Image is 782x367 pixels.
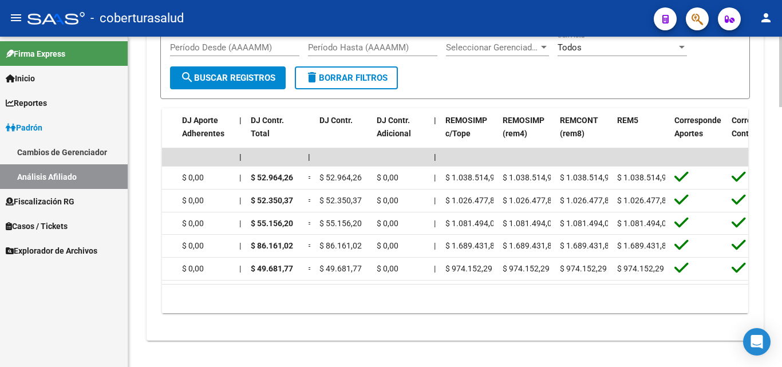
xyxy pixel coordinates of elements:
[182,219,204,228] span: $ 0,00
[617,241,671,250] span: $ 1.689.431,84
[308,241,313,250] span: =
[445,264,492,273] span: $ 974.152,29
[251,196,293,205] span: $ 52.350,37
[251,173,293,182] span: $ 52.964,26
[180,70,194,84] mat-icon: search
[239,264,241,273] span: |
[441,108,498,159] datatable-header-cell: REMOSIMP c/Tope
[6,48,65,60] span: Firma Express
[182,173,204,182] span: $ 0,00
[308,264,313,273] span: =
[295,66,398,89] button: Borrar Filtros
[6,195,74,208] span: Fiscalización RG
[305,70,319,84] mat-icon: delete
[617,264,664,273] span: $ 974.152,29
[429,108,441,159] datatable-header-cell: |
[6,72,35,85] span: Inicio
[372,108,429,159] datatable-header-cell: DJ Contr. Adicional
[445,173,499,182] span: $ 1.038.514,93
[434,219,436,228] span: |
[434,196,436,205] span: |
[503,116,544,138] span: REMOSIMP (rem4)
[617,196,671,205] span: $ 1.026.477,88
[503,241,556,250] span: $ 1.689.431,84
[503,173,556,182] span: $ 1.038.514,93
[251,241,293,250] span: $ 86.161,02
[182,116,224,138] span: DJ Aporte Adherentes
[743,328,771,356] div: Open Intercom Messenger
[319,196,362,205] span: $ 52.350,37
[732,116,779,138] span: Corresponde Contr.
[377,219,398,228] span: $ 0,00
[251,264,293,273] span: $ 49.681,77
[377,264,398,273] span: $ 0,00
[319,219,362,228] span: $ 55.156,20
[503,264,550,273] span: $ 974.152,29
[434,152,436,161] span: |
[445,196,499,205] span: $ 1.026.477,88
[560,219,614,228] span: $ 1.081.494,04
[674,116,721,138] span: Corresponde Aportes
[6,244,97,257] span: Explorador de Archivos
[9,11,23,25] mat-icon: menu
[503,219,556,228] span: $ 1.081.494,04
[377,116,411,138] span: DJ Contr. Adicional
[6,220,68,232] span: Casos / Tickets
[617,116,638,125] span: REM5
[235,108,246,159] datatable-header-cell: |
[434,116,436,125] span: |
[182,241,204,250] span: $ 0,00
[434,264,436,273] span: |
[670,108,727,159] datatable-header-cell: Corresponde Aportes
[558,42,582,53] span: Todos
[759,11,773,25] mat-icon: person
[434,173,436,182] span: |
[617,173,671,182] span: $ 1.038.514,93
[498,108,555,159] datatable-header-cell: REMOSIMP (rem4)
[560,116,598,138] span: REMCONT (rem8)
[560,264,607,273] span: $ 974.152,29
[319,116,353,125] span: DJ Contr.
[251,219,293,228] span: $ 55.156,20
[239,152,242,161] span: |
[560,196,614,205] span: $ 1.026.477,88
[239,219,241,228] span: |
[239,173,241,182] span: |
[6,121,42,134] span: Padrón
[613,108,670,159] datatable-header-cell: REM5
[434,241,436,250] span: |
[377,196,398,205] span: $ 0,00
[170,66,286,89] button: Buscar Registros
[319,241,362,250] span: $ 86.161,02
[182,196,204,205] span: $ 0,00
[308,219,313,228] span: =
[445,116,487,138] span: REMOSIMP c/Tope
[308,173,313,182] span: =
[246,108,303,159] datatable-header-cell: DJ Contr. Total
[503,196,556,205] span: $ 1.026.477,88
[560,173,614,182] span: $ 1.038.514,93
[445,241,499,250] span: $ 1.689.431,84
[6,97,47,109] span: Reportes
[560,241,614,250] span: $ 1.689.431,84
[305,73,388,83] span: Borrar Filtros
[555,108,613,159] datatable-header-cell: REMCONT (rem8)
[315,108,372,159] datatable-header-cell: DJ Contr.
[446,42,539,53] span: Seleccionar Gerenciador
[251,116,284,138] span: DJ Contr. Total
[377,173,398,182] span: $ 0,00
[239,116,242,125] span: |
[377,241,398,250] span: $ 0,00
[239,196,241,205] span: |
[319,264,362,273] span: $ 49.681,77
[308,152,310,161] span: |
[445,219,499,228] span: $ 1.081.494,04
[319,173,362,182] span: $ 52.964,26
[177,108,235,159] datatable-header-cell: DJ Aporte Adherentes
[182,264,204,273] span: $ 0,00
[617,219,671,228] span: $ 1.081.494,04
[90,6,184,31] span: - coberturasalud
[180,73,275,83] span: Buscar Registros
[239,241,241,250] span: |
[308,196,313,205] span: =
